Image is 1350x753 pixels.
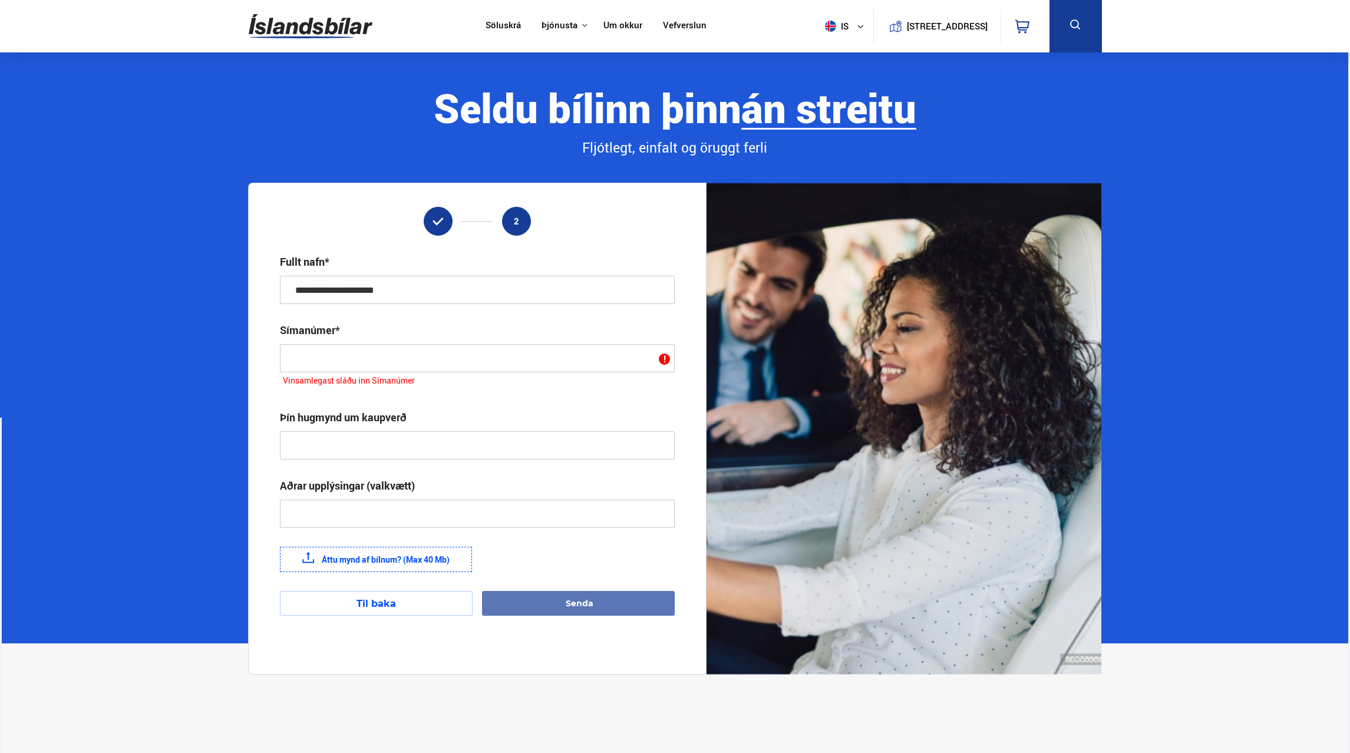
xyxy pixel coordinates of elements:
button: Til baka [280,591,473,616]
b: án streitu [741,80,916,135]
label: Áttu mynd af bílnum? (Max 40 Mb) [280,547,472,572]
div: Þín hugmynd um kaupverð [280,410,407,424]
a: Um okkur [603,20,642,32]
button: [STREET_ADDRESS] [912,21,983,31]
div: Aðrar upplýsingar (valkvætt) [280,478,415,493]
span: Senda [566,598,593,609]
div: Símanúmer* [280,323,340,337]
img: G0Ugv5HjCgRt.svg [249,7,372,45]
span: 2 [514,216,519,226]
span: is [820,21,850,32]
button: Opna LiveChat spjallviðmót [9,5,45,40]
button: Þjónusta [542,20,577,31]
button: is [820,9,873,44]
div: Seldu bílinn þinn [248,85,1101,130]
div: Fullt nafn* [280,255,329,269]
a: Söluskrá [486,20,521,32]
a: [STREET_ADDRESS] [880,9,994,43]
div: Fljótlegt, einfalt og öruggt ferli [248,138,1101,158]
div: Vinsamlegast sláðu inn Símanúmer [280,372,675,391]
img: svg+xml;base64,PHN2ZyB4bWxucz0iaHR0cDovL3d3dy53My5vcmcvMjAwMC9zdmciIHdpZHRoPSI1MTIiIGhlaWdodD0iNT... [825,21,836,32]
a: Vefverslun [663,20,707,32]
button: Senda [482,591,675,616]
